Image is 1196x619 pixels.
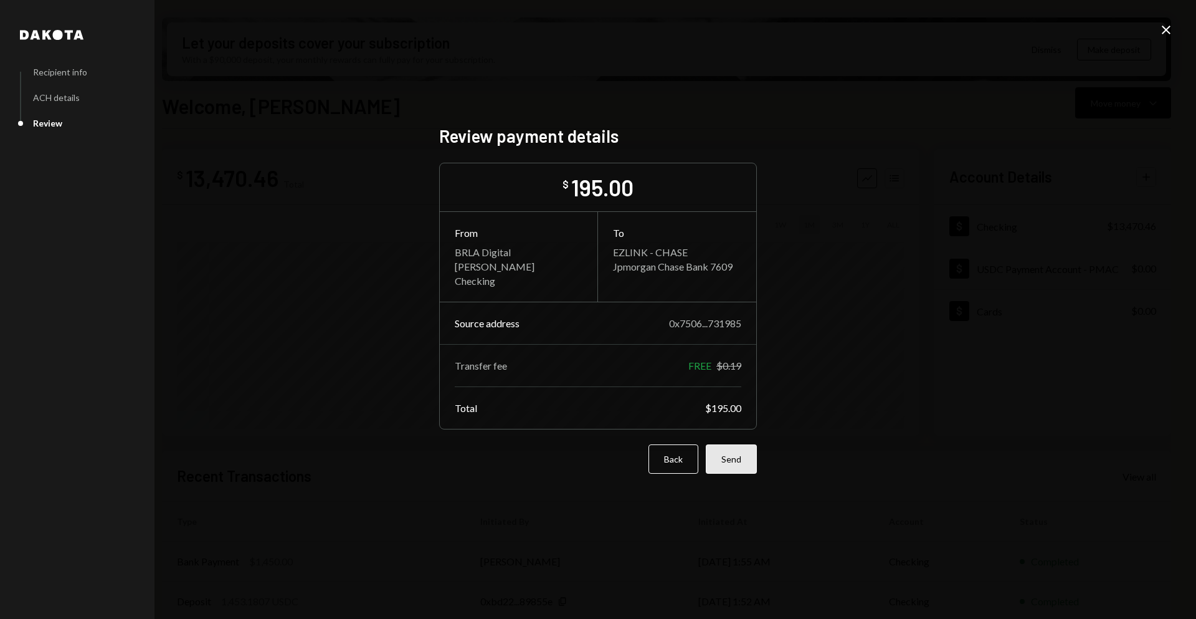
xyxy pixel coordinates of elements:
[455,227,582,239] div: From
[455,275,582,287] div: Checking
[455,317,520,329] div: Source address
[688,360,711,372] div: FREE
[455,261,582,272] div: [PERSON_NAME]
[613,246,741,258] div: EZLINK - CHASE
[33,92,80,103] div: ACH details
[669,317,741,329] div: 0x7506...731985
[716,360,741,372] div: $0.19
[613,261,741,272] div: Jpmorgan Chase Bank 7609
[455,402,477,414] div: Total
[562,178,569,191] div: $
[455,360,507,372] div: Transfer fee
[648,444,698,474] button: Back
[706,444,757,474] button: Send
[33,67,87,77] div: Recipient info
[571,173,634,201] div: 195.00
[705,402,741,414] div: $195.00
[439,124,757,148] h2: Review payment details
[455,246,582,258] div: BRLA Digital
[33,118,62,128] div: Review
[613,227,741,239] div: To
